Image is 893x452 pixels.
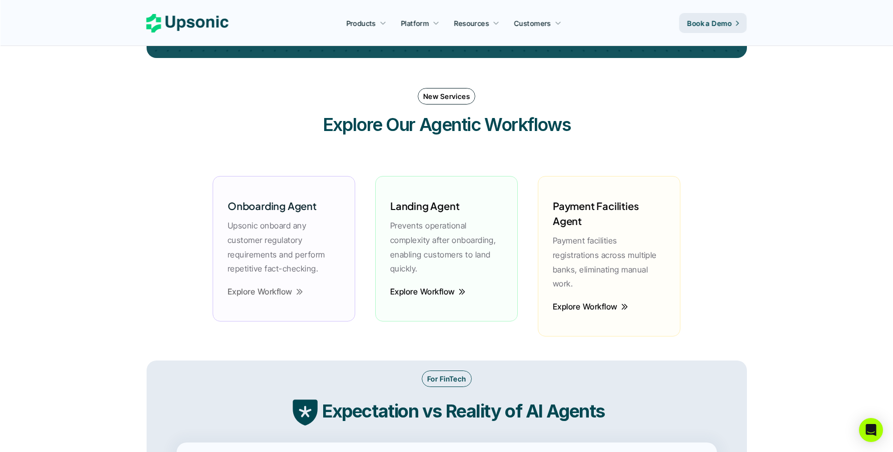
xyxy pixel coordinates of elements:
h6: Payment Facilities Agent [553,198,665,228]
a: Products [340,14,392,32]
h6: Onboarding Agent [228,198,317,213]
p: Explore Workflow [228,284,293,299]
p: Upsonic onboard any customer regulatory requirements and perform repetitive fact-checking. [228,218,340,276]
h3: Explore Our Agentic Workflows [297,112,597,137]
p: Book a Demo [687,18,732,28]
a: Book a Demo [679,13,747,33]
strong: Expectation vs Reality of AI Agents [322,400,605,422]
p: For FinTech [427,373,466,384]
p: Payment facilities registrations across multiple banks, eliminating manual work. [553,233,665,291]
p: Explore Workflow [390,284,455,299]
p: Platform [401,18,429,28]
p: Explore Workflow [553,299,618,314]
p: New Services [423,91,470,101]
h6: Landing Agent [390,198,459,213]
p: Products [346,18,376,28]
p: Resources [454,18,489,28]
p: Prevents operational complexity after onboarding, enabling customers to land quickly. [390,218,503,276]
div: Open Intercom Messenger [859,418,883,442]
p: Customers [514,18,551,28]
